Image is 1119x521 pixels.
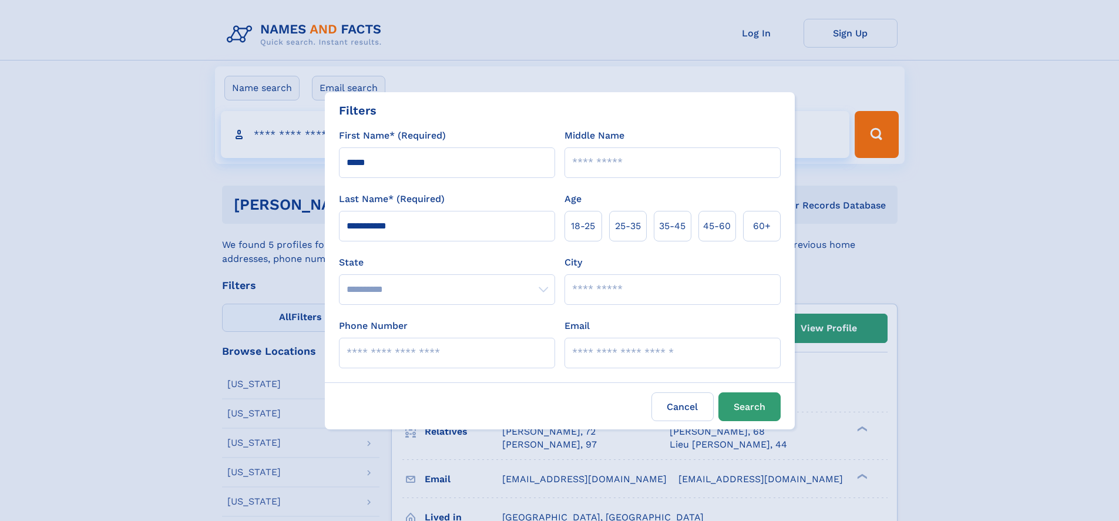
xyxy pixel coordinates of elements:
span: 45‑60 [703,219,731,233]
div: Filters [339,102,377,119]
label: Cancel [651,392,714,421]
label: Email [564,319,590,333]
span: 35‑45 [659,219,685,233]
label: State [339,256,555,270]
label: First Name* (Required) [339,129,446,143]
label: Phone Number [339,319,408,333]
span: 25‑35 [615,219,641,233]
span: 60+ [753,219,771,233]
label: Middle Name [564,129,624,143]
label: Age [564,192,582,206]
button: Search [718,392,781,421]
label: Last Name* (Required) [339,192,445,206]
span: 18‑25 [571,219,595,233]
label: City [564,256,582,270]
